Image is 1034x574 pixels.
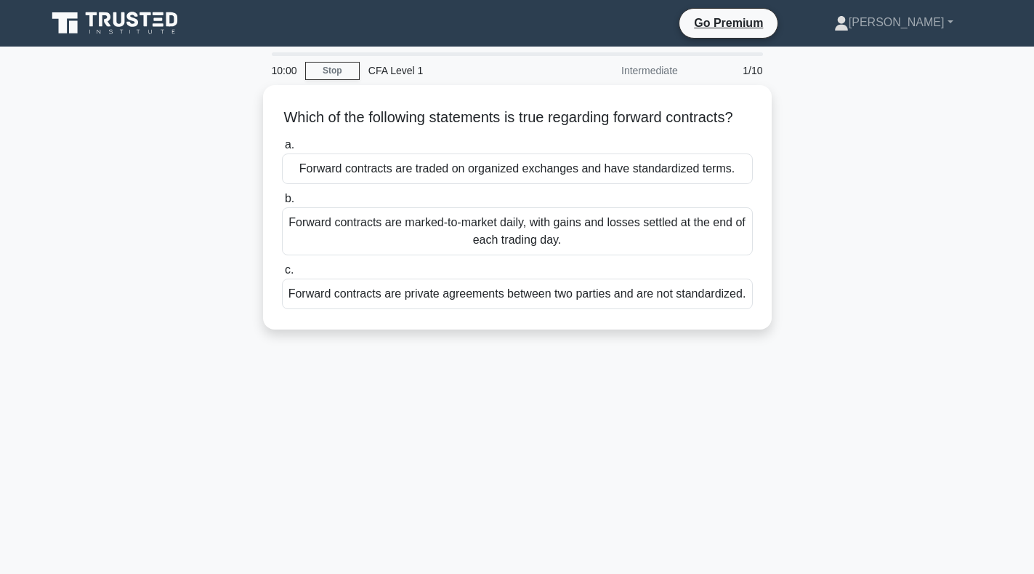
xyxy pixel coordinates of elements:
div: 1/10 [687,56,772,85]
span: c. [285,263,294,276]
h5: Which of the following statements is true regarding forward contracts? [280,108,754,127]
a: Go Premium [685,14,772,32]
div: Forward contracts are traded on organized exchanges and have standardized terms. [282,154,753,184]
span: a. [285,138,294,151]
div: Forward contracts are private agreements between two parties and are not standardized. [282,279,753,309]
div: Intermediate [560,56,687,85]
a: [PERSON_NAME] [799,8,988,37]
div: 10:00 [263,56,305,85]
div: Forward contracts are marked-to-market daily, with gains and losses settled at the end of each tr... [282,207,753,255]
div: CFA Level 1 [360,56,560,85]
span: b. [285,192,294,204]
a: Stop [305,62,360,80]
